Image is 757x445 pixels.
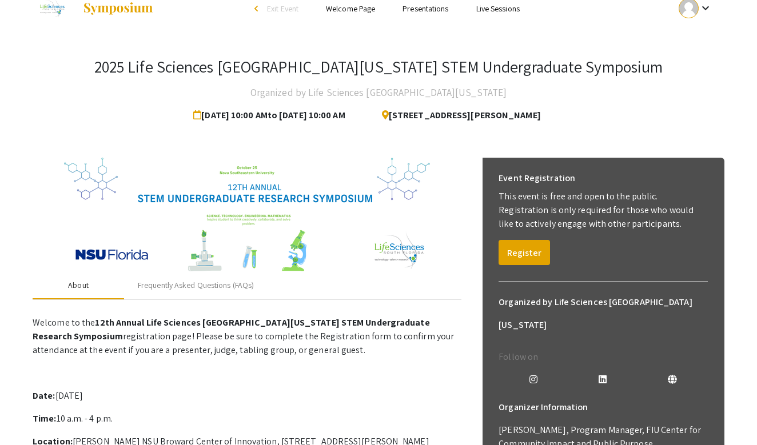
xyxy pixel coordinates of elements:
[499,240,550,265] button: Register
[33,316,430,342] strong: 12th Annual Life Sciences [GEOGRAPHIC_DATA][US_STATE] STEM Undergraduate Research Symposium
[499,396,708,419] h6: Organizer Information
[64,158,430,272] img: 32153a09-f8cb-4114-bf27-cfb6bc84fc69.png
[250,81,507,104] h4: Organized by Life Sciences [GEOGRAPHIC_DATA][US_STATE]
[476,3,520,14] a: Live Sessions
[33,316,461,357] p: Welcome to the registration page! Please be sure to complete the Registration form to confirm you...
[33,389,461,403] p: [DATE]
[499,350,708,364] p: Follow on
[499,291,708,336] h6: Organized by Life Sciences [GEOGRAPHIC_DATA][US_STATE]
[403,3,448,14] a: Presentations
[9,394,49,436] iframe: Chat
[267,3,298,14] span: Exit Event
[94,57,663,77] h3: 2025 Life Sciences [GEOGRAPHIC_DATA][US_STATE] STEM Undergraduate Symposium
[254,5,261,12] div: arrow_back_ios
[68,279,89,291] div: About
[373,104,541,127] span: [STREET_ADDRESS][PERSON_NAME]
[499,190,708,231] p: This event is free and open to the public. Registration is only required for those who would like...
[193,104,349,127] span: [DATE] 10:00 AM to [DATE] 10:00 AM
[699,1,712,15] mat-icon: Expand account dropdown
[326,3,375,14] a: Welcome Page
[82,2,154,15] img: Symposium by ForagerOne
[33,412,461,426] p: 10 a.m. - 4 p.m.
[138,279,254,291] div: Frequently Asked Questions (FAQs)
[33,390,55,402] strong: Date:
[499,167,575,190] h6: Event Registration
